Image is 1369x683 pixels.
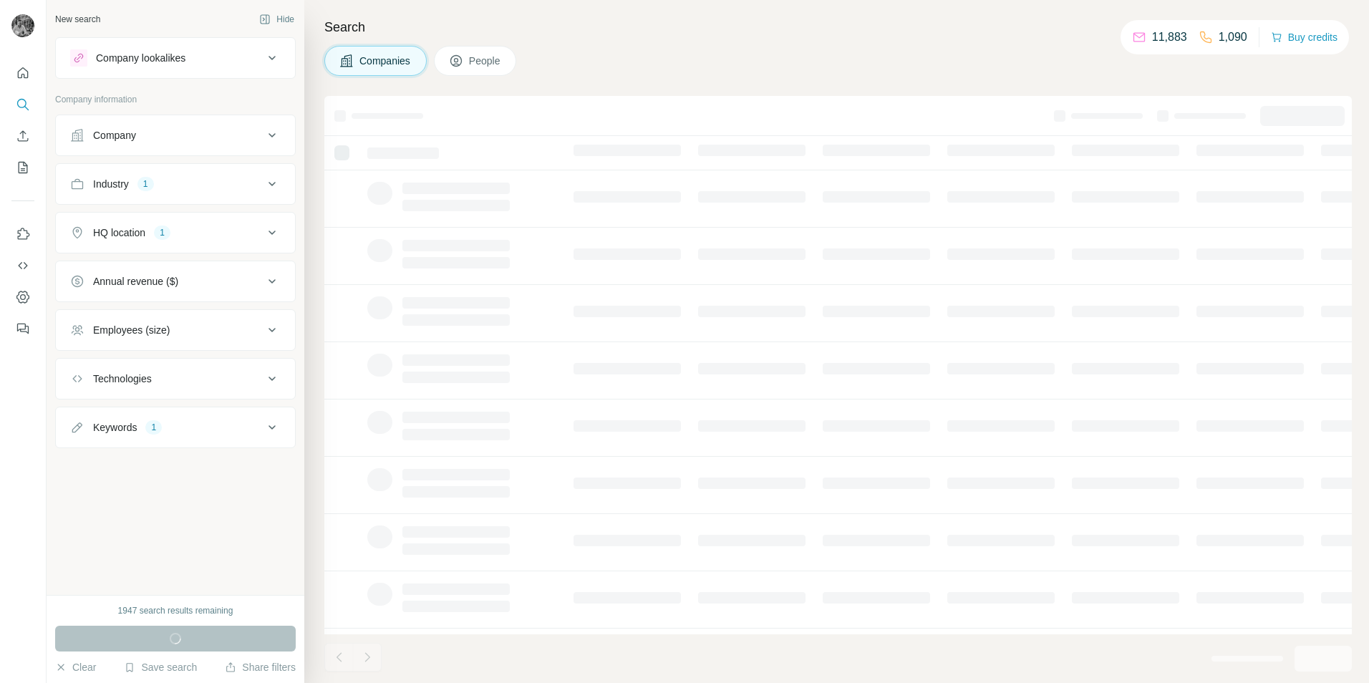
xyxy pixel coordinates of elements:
button: Use Surfe API [11,253,34,278]
div: Technologies [93,372,152,386]
button: Quick start [11,60,34,86]
button: Annual revenue ($) [56,264,295,299]
div: 1 [137,178,154,190]
img: Avatar [11,14,34,37]
button: Industry1 [56,167,295,201]
button: Save search [124,660,197,674]
button: Use Surfe on LinkedIn [11,221,34,247]
div: New search [55,13,100,26]
span: People [469,54,502,68]
button: Enrich CSV [11,123,34,149]
button: Company lookalikes [56,41,295,75]
button: Clear [55,660,96,674]
button: Buy credits [1271,27,1337,47]
button: My lists [11,155,34,180]
div: Annual revenue ($) [93,274,178,289]
button: Share filters [225,660,296,674]
button: Employees (size) [56,313,295,347]
div: Employees (size) [93,323,170,337]
div: Company lookalikes [96,51,185,65]
p: 11,883 [1152,29,1187,46]
div: HQ location [93,226,145,240]
p: Company information [55,93,296,106]
div: Industry [93,177,129,191]
button: Dashboard [11,284,34,310]
div: 1 [145,421,162,434]
button: Company [56,118,295,152]
div: 1 [154,226,170,239]
button: Hide [249,9,304,30]
button: HQ location1 [56,215,295,250]
span: Companies [359,54,412,68]
h4: Search [324,17,1352,37]
button: Feedback [11,316,34,341]
div: 1947 search results remaining [118,604,233,617]
div: Company [93,128,136,142]
button: Keywords1 [56,410,295,445]
p: 1,090 [1219,29,1247,46]
button: Search [11,92,34,117]
div: Keywords [93,420,137,435]
button: Technologies [56,362,295,396]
